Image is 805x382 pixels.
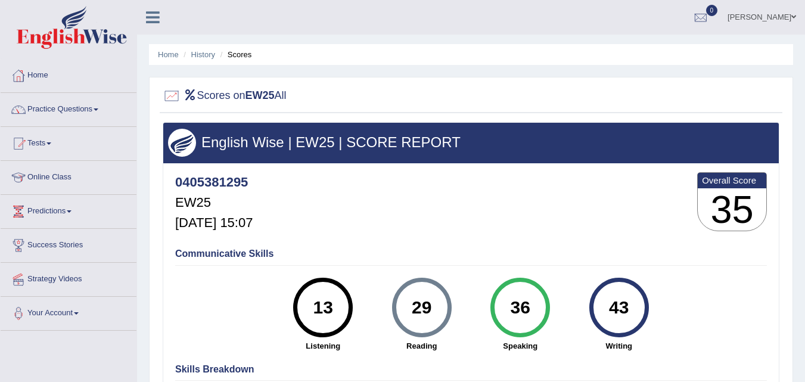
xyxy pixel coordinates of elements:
a: Practice Questions [1,93,136,123]
a: Your Account [1,297,136,327]
span: 0 [706,5,718,16]
b: EW25 [245,89,275,101]
h3: 35 [698,188,766,231]
h4: 0405381295 [175,175,253,190]
div: 43 [597,282,641,333]
a: Success Stories [1,229,136,259]
div: 13 [302,282,345,333]
a: Home [158,50,179,59]
div: 29 [400,282,443,333]
li: Scores [217,49,252,60]
strong: Listening [280,340,367,352]
strong: Writing [576,340,663,352]
img: wings.png [168,129,196,157]
a: Home [1,59,136,89]
strong: Speaking [477,340,564,352]
a: History [191,50,215,59]
strong: Reading [378,340,465,352]
a: Tests [1,127,136,157]
a: Predictions [1,195,136,225]
h2: Scores on All [163,87,287,105]
h4: Communicative Skills [175,249,767,259]
a: Online Class [1,161,136,191]
h3: English Wise | EW25 | SCORE REPORT [168,135,774,150]
a: Strategy Videos [1,263,136,293]
h5: EW25 [175,195,253,210]
b: Overall Score [702,175,762,185]
h4: Skills Breakdown [175,364,767,375]
h5: [DATE] 15:07 [175,216,253,230]
div: 36 [499,282,542,333]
